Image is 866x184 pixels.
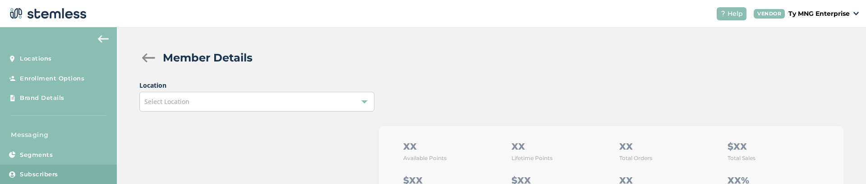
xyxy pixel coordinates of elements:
[20,94,64,103] span: Brand Details
[619,140,711,153] p: XX
[403,155,447,161] label: Available Points
[20,170,58,179] span: Subscribers
[20,151,53,160] span: Segments
[821,141,866,184] iframe: Chat Widget
[754,9,785,19] div: VENDOR
[98,35,109,42] img: icon-arrow-back-accent-c549486e.svg
[20,54,52,63] span: Locations
[139,80,374,90] label: Location
[511,140,603,153] p: XX
[144,97,189,106] span: Select Location
[788,9,850,19] p: Ty MNG Enterprise
[619,155,652,161] label: Total Orders
[720,11,726,16] img: icon-help-white-03924b79.svg
[511,155,553,161] label: Lifetime Points
[853,12,859,15] img: icon_down-arrow-small-66adaf34.svg
[163,50,253,66] h2: Member Details
[728,155,755,161] label: Total Sales
[728,140,819,153] p: $XX
[728,9,743,19] span: Help
[7,5,87,23] img: logo-dark-0685b13c.svg
[403,140,495,153] p: XX
[20,74,84,83] span: Enrollment Options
